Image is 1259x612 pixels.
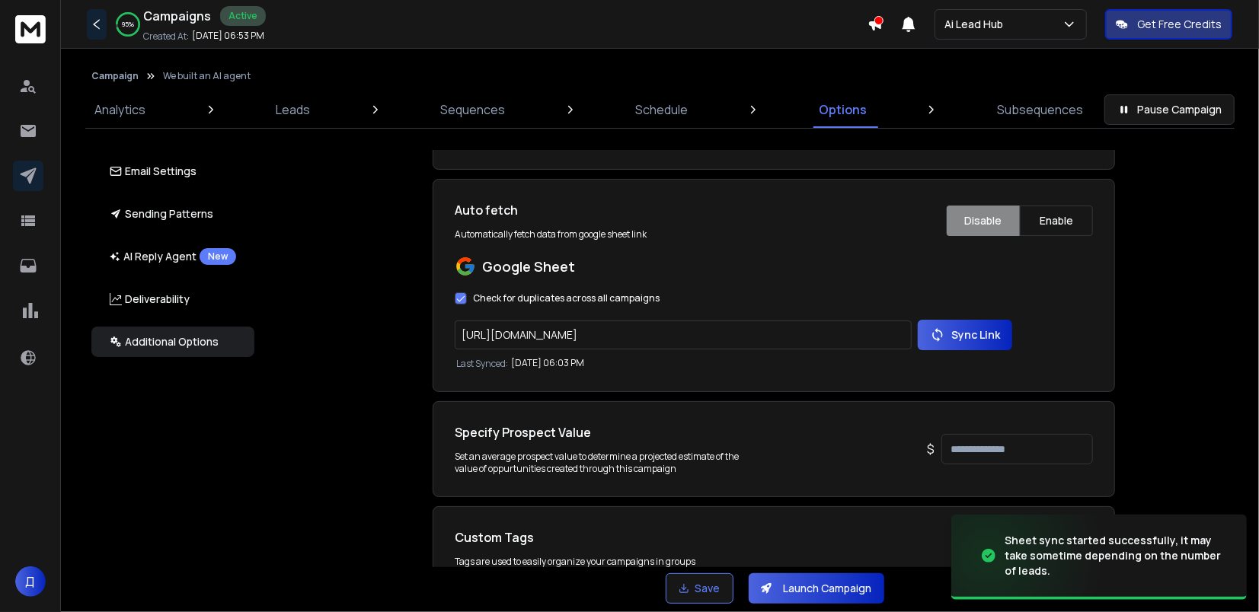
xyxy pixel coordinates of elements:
[636,100,689,119] p: Schedule
[143,7,211,25] h1: Campaigns
[440,100,505,119] p: Sequences
[1104,94,1235,125] button: Pause Campaign
[91,156,254,186] button: Email Settings
[267,91,319,128] a: Leads
[431,91,514,128] a: Sequences
[91,70,139,82] button: Campaign
[192,30,264,42] p: [DATE] 06:53 PM
[15,566,46,597] button: Д
[819,100,867,119] p: Options
[220,6,266,26] div: Active
[997,100,1083,119] p: Subsequences
[122,20,134,29] p: 95 %
[94,100,145,119] p: Analytics
[1105,9,1232,40] button: Get Free Credits
[110,164,197,179] p: Email Settings
[276,100,310,119] p: Leads
[944,17,1009,32] p: Ai Lead Hub
[163,70,251,82] p: We built an AI agent
[85,91,155,128] a: Analytics
[951,511,1104,601] img: image
[627,91,698,128] a: Schedule
[1005,533,1229,579] div: Sheet sync started successfully, it may take sometime depending on the number of leads.
[143,30,189,43] p: Created At:
[988,91,1092,128] a: Subsequences
[810,91,876,128] a: Options
[1137,17,1222,32] p: Get Free Credits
